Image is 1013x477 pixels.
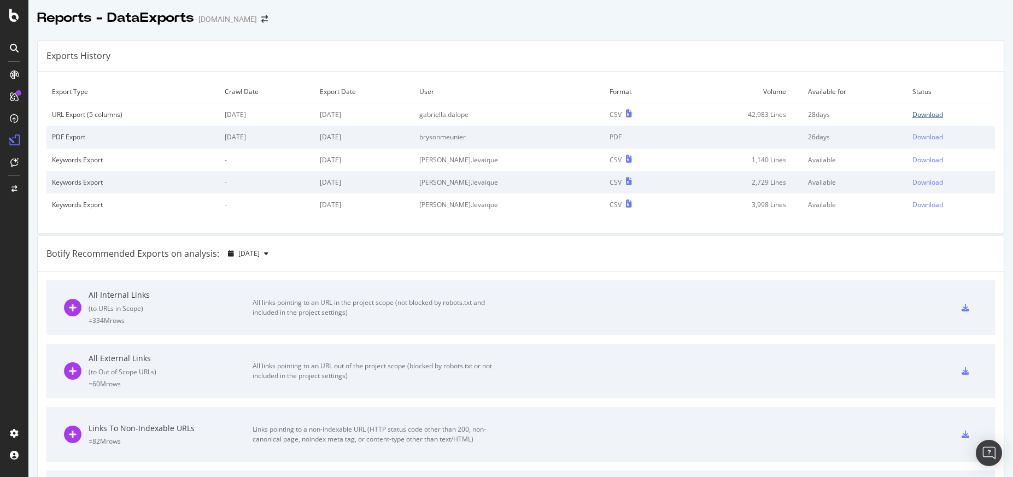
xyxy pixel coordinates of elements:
[962,367,969,375] div: csv-export
[675,171,803,193] td: 2,729 Lines
[414,80,604,103] td: User
[314,171,414,193] td: [DATE]
[89,304,253,313] div: ( to URLs in Scope )
[414,171,604,193] td: [PERSON_NAME].levaique
[52,178,214,187] div: Keywords Export
[219,193,314,216] td: -
[238,249,260,258] span: 2025 Aug. 29th
[253,361,499,381] div: All links pointing to an URL out of the project scope (blocked by robots.txt or not included in t...
[675,103,803,126] td: 42,983 Lines
[224,245,273,262] button: [DATE]
[610,155,622,164] div: CSV
[46,80,219,103] td: Export Type
[912,200,943,209] div: Download
[314,193,414,216] td: [DATE]
[253,425,499,444] div: Links pointing to a non-indexable URL (HTTP status code other than 200, non-canonical page, noind...
[604,126,675,148] td: PDF
[89,353,253,364] div: All External Links
[808,178,901,187] div: Available
[219,171,314,193] td: -
[89,379,253,388] div: = 60M rows
[912,155,943,164] div: Download
[604,80,675,103] td: Format
[962,304,969,311] div: csv-export
[414,149,604,171] td: [PERSON_NAME].levaique
[219,149,314,171] td: -
[912,200,989,209] a: Download
[314,80,414,103] td: Export Date
[314,149,414,171] td: [DATE]
[610,178,622,187] div: CSV
[89,367,253,376] div: ( to Out of Scope URLs )
[912,110,989,119] a: Download
[610,200,622,209] div: CSV
[314,103,414,126] td: [DATE]
[912,110,943,119] div: Download
[414,103,604,126] td: gabriella.dalope
[219,103,314,126] td: [DATE]
[808,155,901,164] div: Available
[675,80,803,103] td: Volume
[52,155,214,164] div: Keywords Export
[912,178,943,187] div: Download
[912,155,989,164] a: Download
[962,431,969,438] div: csv-export
[912,178,989,187] a: Download
[46,50,110,62] div: Exports History
[912,132,989,142] a: Download
[414,193,604,216] td: [PERSON_NAME].levaique
[89,437,253,446] div: = 82M rows
[907,80,995,103] td: Status
[808,200,901,209] div: Available
[37,9,194,27] div: Reports - DataExports
[52,110,214,119] div: URL Export (5 columns)
[219,126,314,148] td: [DATE]
[314,126,414,148] td: [DATE]
[803,80,907,103] td: Available for
[46,248,219,260] div: Botify Recommended Exports on analysis:
[219,80,314,103] td: Crawl Date
[89,316,253,325] div: = 334M rows
[675,149,803,171] td: 1,140 Lines
[803,126,907,148] td: 26 days
[52,132,214,142] div: PDF Export
[414,126,604,148] td: brysonmeunier
[675,193,803,216] td: 3,998 Lines
[52,200,214,209] div: Keywords Export
[89,423,253,434] div: Links To Non-Indexable URLs
[253,298,499,317] div: All links pointing to an URL in the project scope (not blocked by robots.txt and included in the ...
[912,132,943,142] div: Download
[198,14,257,25] div: [DOMAIN_NAME]
[803,103,907,126] td: 28 days
[261,15,268,23] div: arrow-right-arrow-left
[89,290,253,301] div: All Internal Links
[976,440,1002,466] div: Open Intercom Messenger
[610,110,622,119] div: CSV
